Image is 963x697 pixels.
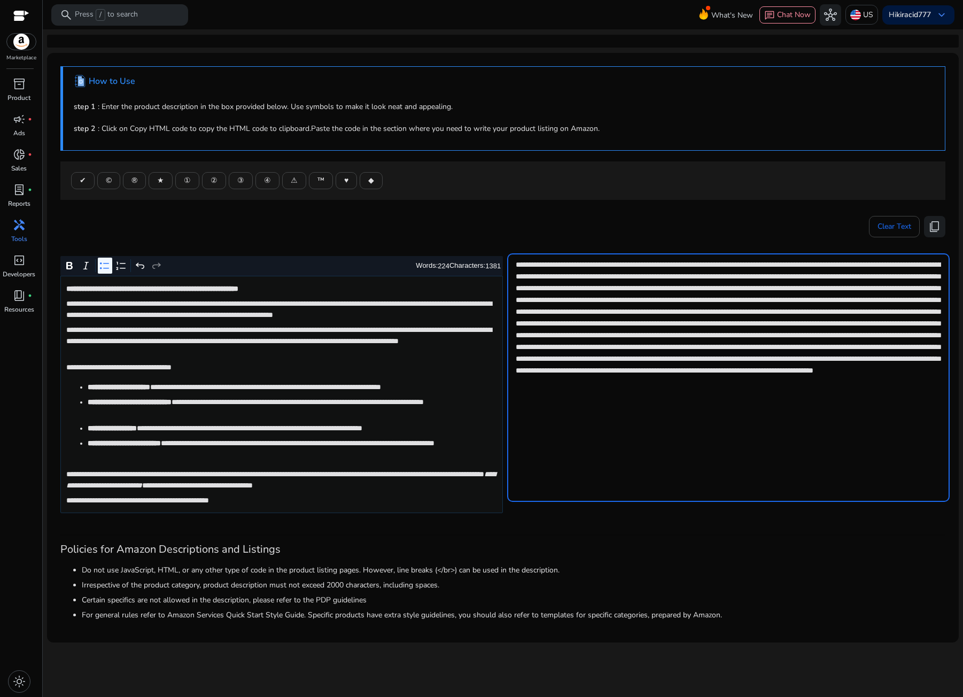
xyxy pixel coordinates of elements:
[416,259,501,273] div: Words: Characters:
[28,117,32,121] span: fiber_manual_record
[11,234,27,244] p: Tools
[131,175,137,186] span: ®
[60,543,945,556] h3: Policies for Amazon Descriptions and Listings
[97,172,120,189] button: ©
[711,6,753,25] span: What's New
[928,220,941,233] span: content_copy
[850,10,861,20] img: us.svg
[60,276,503,513] div: Rich Text Editor. Editing area: main. Press Alt+0 for help.
[7,93,30,103] p: Product
[237,175,244,186] span: ③
[82,564,945,576] li: Do not use JavaScript, HTML, or any other type of code in the product listing pages. However, lin...
[935,9,948,21] span: keyboard_arrow_down
[824,9,837,21] span: hub
[28,152,32,157] span: fiber_manual_record
[13,78,26,90] span: inventory_2
[71,172,95,189] button: ✔
[360,172,383,189] button: ◆
[11,164,27,173] p: Sales
[123,172,146,189] button: ®
[820,4,841,26] button: hub
[309,172,333,189] button: ™
[13,113,26,126] span: campaign
[96,9,105,21] span: /
[4,305,34,314] p: Resources
[13,219,26,231] span: handyman
[60,9,73,21] span: search
[896,10,931,20] b: kiracid777
[89,76,135,87] h4: How to Use
[863,5,873,24] p: US
[291,175,298,186] span: ⚠
[82,594,945,606] li: Certain specifics are not allowed in the description, please refer to the PDP guidelines
[13,148,26,161] span: donut_small
[924,216,945,237] button: content_copy
[485,262,501,270] label: 1381
[777,10,811,20] span: Chat Now
[175,172,199,189] button: ①
[438,262,449,270] label: 224
[889,11,931,19] p: Hi
[8,199,30,208] p: Reports
[264,175,271,186] span: ④
[75,9,138,21] p: Press to search
[13,675,26,688] span: light_mode
[759,6,816,24] button: chatChat Now
[80,175,86,186] span: ✔
[6,54,36,62] p: Marketplace
[74,102,95,112] b: step 1
[149,172,173,189] button: ★
[368,175,374,186] span: ◆
[74,123,95,134] b: step 2
[106,175,112,186] span: ©
[82,579,945,591] li: Irrespective of the product category, product description must not exceed 2000 characters, includ...
[229,172,253,189] button: ③
[336,172,357,189] button: ♥
[184,175,191,186] span: ①
[764,10,775,21] span: chat
[202,172,226,189] button: ②
[211,175,218,186] span: ②
[60,256,503,276] div: Editor toolbar
[28,188,32,192] span: fiber_manual_record
[282,172,306,189] button: ⚠
[157,175,164,186] span: ★
[82,609,945,621] li: For general rules refer to Amazon Services Quick Start Style Guide. Specific products have extra ...
[28,293,32,298] span: fiber_manual_record
[74,101,934,112] p: : Enter the product description in the box provided below. Use symbols to make it look neat and a...
[74,123,934,134] p: : Click on Copy HTML code to copy the HTML code to clipboard.Paste the code in the section where ...
[344,175,348,186] span: ♥
[13,128,25,138] p: Ads
[7,34,36,50] img: amazon.svg
[13,183,26,196] span: lab_profile
[13,254,26,267] span: code_blocks
[317,175,324,186] span: ™
[255,172,279,189] button: ④
[3,269,35,279] p: Developers
[13,289,26,302] span: book_4
[877,216,911,237] span: Clear Text
[869,216,920,237] button: Clear Text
